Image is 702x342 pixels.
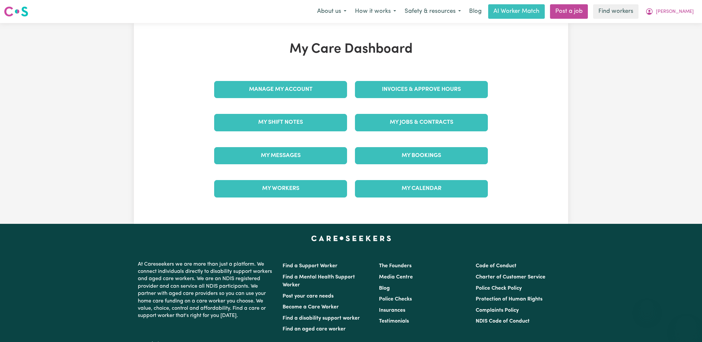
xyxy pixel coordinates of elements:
[214,81,347,98] a: Manage My Account
[488,4,545,19] a: AI Worker Match
[4,4,28,19] a: Careseekers logo
[676,316,697,337] iframe: Button to launch messaging window
[465,4,486,19] a: Blog
[355,147,488,164] a: My Bookings
[210,41,492,57] h1: My Care Dashboard
[214,180,347,197] a: My Workers
[355,180,488,197] a: My Calendar
[138,258,275,322] p: At Careseekers we are more than just a platform. We connect individuals directly to disability su...
[400,5,465,18] button: Safety & resources
[351,5,400,18] button: How it works
[283,316,360,321] a: Find a disability support worker
[214,147,347,164] a: My Messages
[550,4,588,19] a: Post a job
[476,263,516,269] a: Code of Conduct
[379,275,413,280] a: Media Centre
[476,275,545,280] a: Charter of Customer Service
[283,263,338,269] a: Find a Support Worker
[283,327,346,332] a: Find an aged care worker
[355,114,488,131] a: My Jobs & Contracts
[313,5,351,18] button: About us
[379,286,390,291] a: Blog
[4,6,28,17] img: Careseekers logo
[379,319,409,324] a: Testimonials
[476,308,519,313] a: Complaints Policy
[311,236,391,241] a: Careseekers home page
[214,114,347,131] a: My Shift Notes
[283,304,339,310] a: Become a Care Worker
[283,275,355,288] a: Find a Mental Health Support Worker
[640,300,654,313] iframe: Close message
[476,319,530,324] a: NDIS Code of Conduct
[641,5,698,18] button: My Account
[379,297,412,302] a: Police Checks
[379,263,412,269] a: The Founders
[355,81,488,98] a: Invoices & Approve Hours
[283,294,334,299] a: Post your care needs
[476,297,542,302] a: Protection of Human Rights
[476,286,522,291] a: Police Check Policy
[593,4,639,19] a: Find workers
[656,8,694,15] span: [PERSON_NAME]
[379,308,405,313] a: Insurances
